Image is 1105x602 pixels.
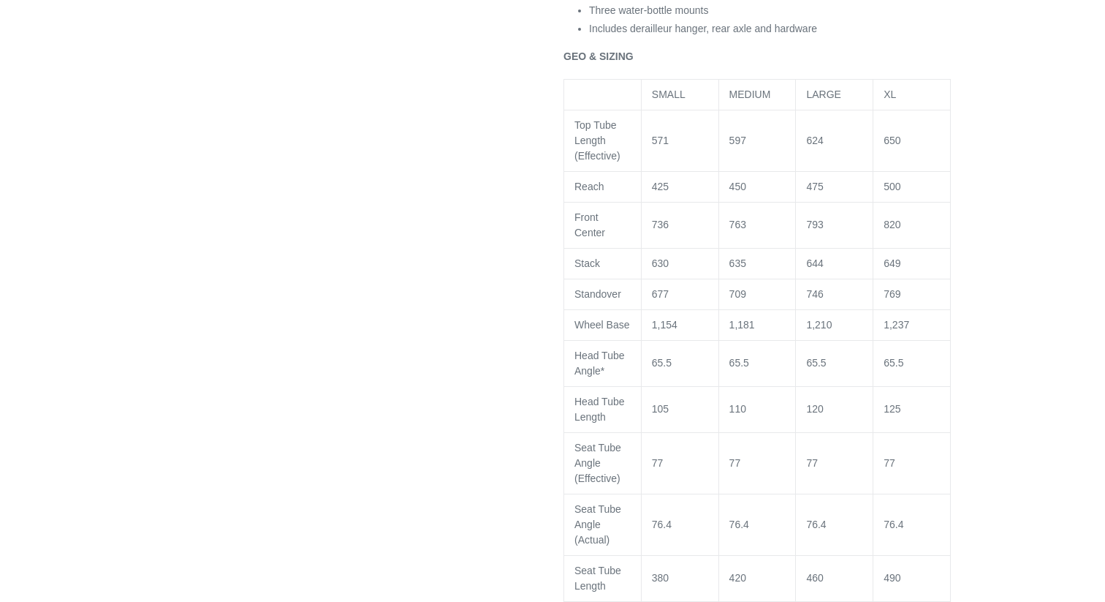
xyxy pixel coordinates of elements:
span: 475 [806,181,823,192]
span: Head Tube Angle* [574,350,625,377]
span: 110 [729,403,746,415]
span: 597 [729,135,746,146]
span: 65.5 [806,357,826,369]
li: Includes derailleur hanger, rear axle and hardware [589,21,951,37]
span: 105 [652,403,669,415]
span: 763 [729,219,746,230]
span: Standover [574,288,621,300]
span: 649 [884,257,900,269]
span: 746 [806,288,823,300]
span: 120 [806,403,823,415]
span: Seat Tube Length [574,565,621,592]
span: Front Center [574,211,605,238]
span: Top Tube Length (Effective) [574,119,620,162]
span: 736 [652,219,669,230]
span: 1,154 [652,319,677,331]
span: Stack [574,257,600,269]
span: 793 [806,219,823,230]
span: 76.4 [806,519,826,530]
span: 820 [884,219,900,230]
span: SMALL [652,89,686,100]
span: 1,181 [729,319,755,331]
span: 77 [729,457,741,469]
span: 76.4 [884,519,903,530]
span: 380 [652,572,669,584]
span: 571 [652,135,669,146]
span: 125 [884,403,900,415]
span: MEDIUM [729,89,771,100]
span: Three water-bottle mounts [589,4,708,16]
span: 644 [806,257,823,269]
span: 450 [729,181,746,192]
span: 709 [729,288,746,300]
span: Seat Tube Angle (Effective) [574,442,621,484]
span: Reach [574,181,604,192]
span: 420 [729,572,746,584]
span: 460 [806,572,823,584]
span: 77 [806,457,818,469]
span: 769 [884,288,900,300]
span: 65.5 [884,357,903,369]
b: GEO & SIZING [563,50,634,62]
span: LARGE [806,89,840,100]
span: 76.4 [652,519,672,530]
span: 425 [652,181,669,192]
span: Seat Tube Angle (Actual) [574,503,621,546]
span: 635 [729,257,746,269]
span: Head Tube Length [574,396,625,423]
span: 77 [884,457,895,469]
span: 77 [652,457,664,469]
span: Wheel Base [574,319,629,331]
span: 1,210 [806,319,832,331]
span: 65.5 [729,357,749,369]
span: 490 [884,572,900,584]
span: 1,237 [884,319,909,331]
span: 624 [806,135,823,146]
span: 65.5 [652,357,672,369]
span: 650 [884,135,900,146]
span: 677 [652,288,669,300]
span: XL [884,89,896,100]
span: 500 [884,181,900,192]
span: 76.4 [729,519,749,530]
span: 630 [652,257,669,269]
